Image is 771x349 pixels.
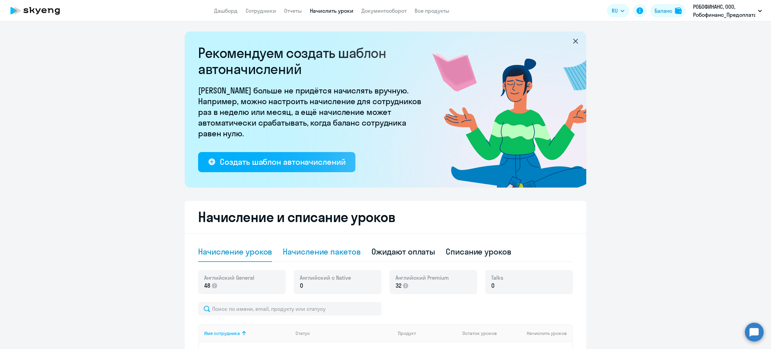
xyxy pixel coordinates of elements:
[651,4,686,17] button: Балансbalance
[446,246,511,257] div: Списание уроков
[204,274,254,281] span: Английский General
[491,274,503,281] span: Talks
[246,7,276,14] a: Сотрудники
[204,330,290,336] div: Имя сотрудника
[198,152,355,172] button: Создать шаблон автоначислений
[214,7,238,14] a: Дашборд
[198,45,426,77] h2: Рекомендуем создать шаблон автоначислений
[371,246,435,257] div: Ожидают оплаты
[198,246,272,257] div: Начисление уроков
[504,324,572,342] th: Начислить уроков
[361,7,407,14] a: Документооборот
[198,209,573,225] h2: Начисление и списание уроков
[300,274,351,281] span: Английский с Native
[284,7,302,14] a: Отчеты
[607,4,629,17] button: RU
[675,7,682,14] img: balance
[396,274,449,281] span: Английский Premium
[283,246,360,257] div: Начисление пакетов
[655,7,672,15] div: Баланс
[491,281,495,290] span: 0
[398,330,416,336] div: Продукт
[462,330,497,336] span: Остаток уроков
[396,281,402,290] span: 32
[300,281,303,290] span: 0
[204,281,210,290] span: 48
[612,7,618,15] span: RU
[398,330,457,336] div: Продукт
[295,330,393,336] div: Статус
[310,7,353,14] a: Начислить уроки
[198,85,426,139] p: [PERSON_NAME] больше не придётся начислять вручную. Например, можно настроить начисление для сотр...
[220,156,345,167] div: Создать шаблон автоначислений
[204,330,240,336] div: Имя сотрудника
[693,3,755,19] p: РОБОФИНАНС, ООО, Робофинанс_Предоплата_Договор_2025 год.
[690,3,765,19] button: РОБОФИНАНС, ООО, Робофинанс_Предоплата_Договор_2025 год.
[462,330,504,336] div: Остаток уроков
[415,7,449,14] a: Все продукты
[198,302,381,316] input: Поиск по имени, email, продукту или статусу
[295,330,310,336] div: Статус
